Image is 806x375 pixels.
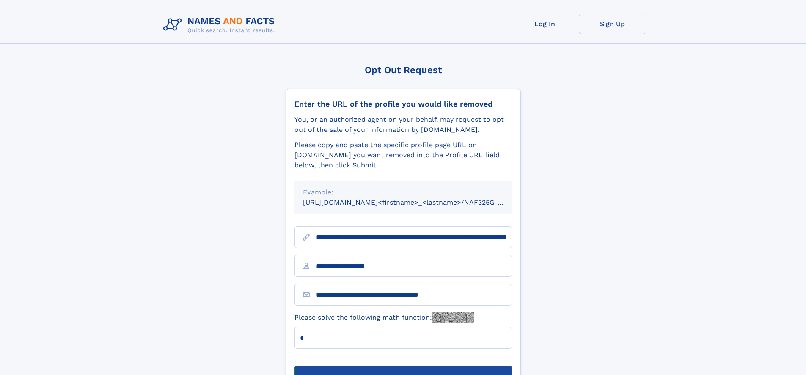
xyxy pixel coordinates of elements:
[303,187,503,197] div: Example:
[294,99,512,109] div: Enter the URL of the profile you would like removed
[511,14,579,34] a: Log In
[286,65,521,75] div: Opt Out Request
[160,14,282,36] img: Logo Names and Facts
[294,115,512,135] div: You, or an authorized agent on your behalf, may request to opt-out of the sale of your informatio...
[579,14,646,34] a: Sign Up
[294,312,474,323] label: Please solve the following math function:
[303,198,528,206] small: [URL][DOMAIN_NAME]<firstname>_<lastname>/NAF325G-xxxxxxxx
[294,140,512,170] div: Please copy and paste the specific profile page URL on [DOMAIN_NAME] you want removed into the Pr...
